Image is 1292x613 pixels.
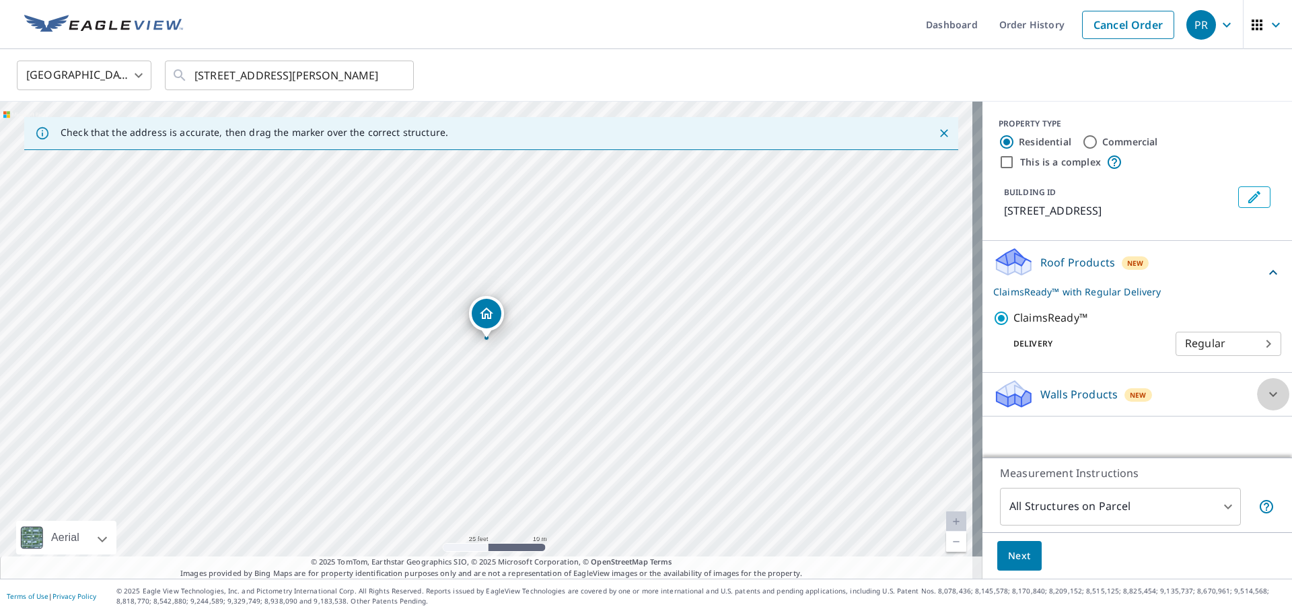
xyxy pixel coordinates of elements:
[997,541,1042,571] button: Next
[946,511,966,532] a: Current Level 20, Zoom In Disabled
[1013,310,1087,326] p: ClaimsReady™
[1004,186,1056,198] p: BUILDING ID
[1082,11,1174,39] a: Cancel Order
[7,591,48,601] a: Terms of Use
[1102,135,1158,149] label: Commercial
[1040,386,1118,402] p: Walls Products
[61,127,448,139] p: Check that the address is accurate, then drag the marker over the correct structure.
[993,338,1176,350] p: Delivery
[1176,325,1281,363] div: Regular
[1004,203,1233,219] p: [STREET_ADDRESS]
[1258,499,1275,515] span: Your report will include each building or structure inside the parcel boundary. In some cases, du...
[993,246,1281,299] div: Roof ProductsNewClaimsReady™ with Regular Delivery
[1008,548,1031,565] span: Next
[1000,488,1241,526] div: All Structures on Parcel
[24,15,183,35] img: EV Logo
[47,521,83,554] div: Aerial
[311,556,672,568] span: © 2025 TomTom, Earthstar Geographics SIO, © 2025 Microsoft Corporation, ©
[935,124,953,142] button: Close
[999,118,1276,130] div: PROPERTY TYPE
[7,592,96,600] p: |
[1238,186,1270,208] button: Edit building 1
[1040,254,1115,271] p: Roof Products
[1186,10,1216,40] div: PR
[946,532,966,552] a: Current Level 20, Zoom Out
[650,556,672,567] a: Terms
[52,591,96,601] a: Privacy Policy
[116,586,1285,606] p: © 2025 Eagle View Technologies, Inc. and Pictometry International Corp. All Rights Reserved. Repo...
[993,378,1281,410] div: Walls ProductsNew
[16,521,116,554] div: Aerial
[194,57,386,94] input: Search by address or latitude-longitude
[1019,135,1071,149] label: Residential
[1020,155,1101,169] label: This is a complex
[1000,465,1275,481] p: Measurement Instructions
[591,556,647,567] a: OpenStreetMap
[993,285,1265,299] p: ClaimsReady™ with Regular Delivery
[17,57,151,94] div: [GEOGRAPHIC_DATA]
[469,296,504,338] div: Dropped pin, building 1, Residential property, 48401 County Road J Karval, CO 80823
[1130,390,1147,400] span: New
[1127,258,1144,268] span: New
